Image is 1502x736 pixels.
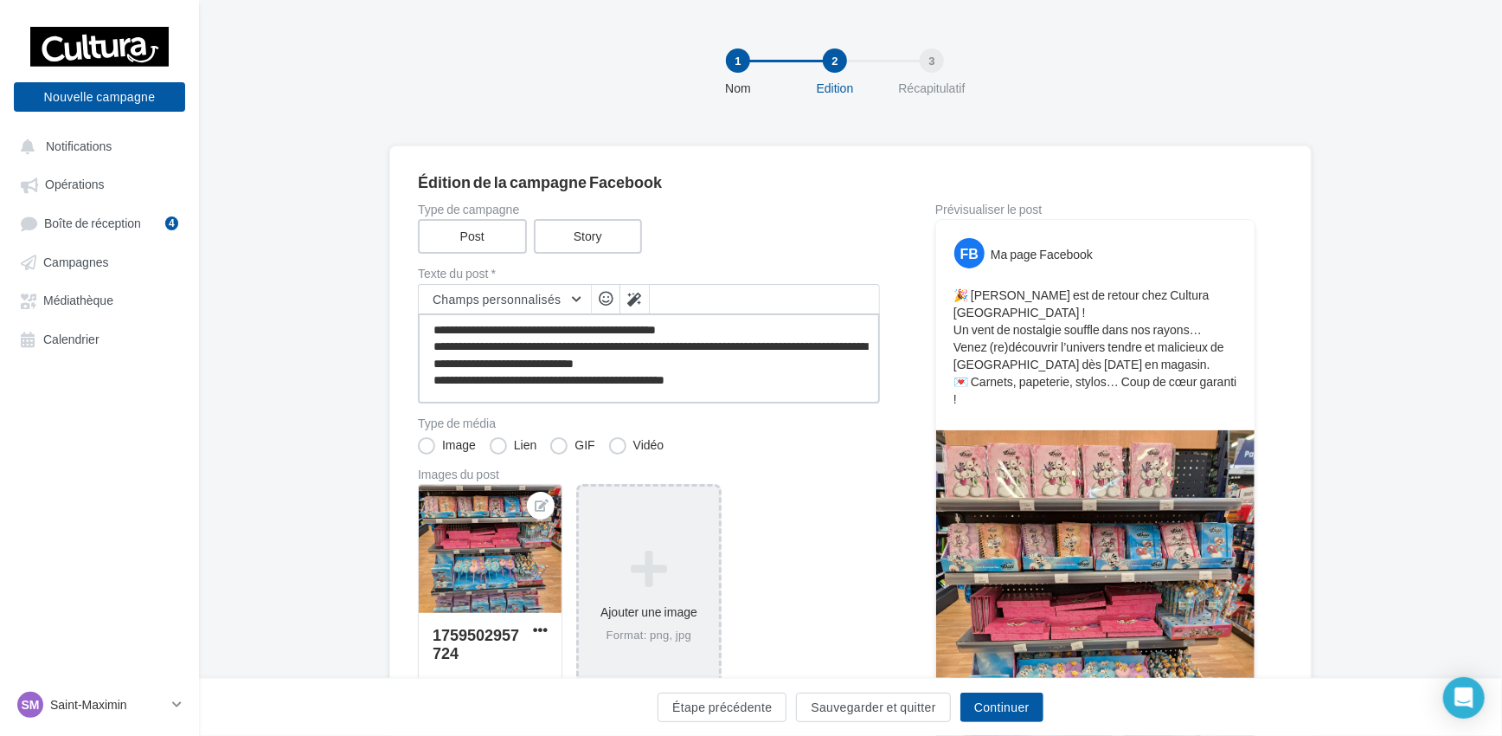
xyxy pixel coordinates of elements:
[10,284,189,315] a: Médiathèque
[418,268,880,280] label: Texte du post *
[960,693,1043,722] button: Continuer
[683,80,793,97] div: Nom
[418,174,1283,190] div: Édition de la campagne Facebook
[10,130,182,161] button: Notifications
[418,203,880,216] label: Type de campagne
[490,437,536,455] label: Lien
[726,48,750,73] div: 1
[550,437,594,455] label: GIF
[45,178,104,192] span: Opérations
[433,625,519,662] div: 1759502957724
[823,48,847,73] div: 2
[10,168,189,199] a: Opérations
[419,285,591,314] button: Champs personnalisés
[1443,677,1485,719] div: Open Intercom Messenger
[50,696,165,713] p: Saint-Maximin
[534,219,643,254] label: Story
[920,48,944,73] div: 3
[658,693,786,722] button: Étape précédente
[780,80,890,97] div: Edition
[165,216,178,230] div: 4
[418,468,880,481] div: Images du post
[43,332,99,346] span: Calendrier
[43,255,109,269] span: Campagnes
[609,437,664,455] label: Vidéo
[418,219,527,254] label: Post
[14,688,185,721] a: SM Saint-Maximin
[14,82,185,112] button: Nouvelle campagne
[953,287,1237,408] p: 🎉 [PERSON_NAME] est de retour chez Cultura [GEOGRAPHIC_DATA] ! Un vent de nostalgie souffle dans ...
[10,246,189,277] a: Campagnes
[46,139,112,153] span: Notifications
[433,292,562,307] span: Champs personnalisés
[935,203,1255,216] div: Prévisualiser le post
[954,238,985,268] div: FB
[796,693,950,722] button: Sauvegarder et quitter
[418,437,476,455] label: Image
[876,80,987,97] div: Récapitulatif
[991,246,1093,263] div: Ma page Facebook
[43,294,113,308] span: Médiathèque
[10,207,189,239] a: Boîte de réception4
[22,696,40,713] span: SM
[44,216,141,230] span: Boîte de réception
[10,323,189,354] a: Calendrier
[418,417,880,429] label: Type de média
